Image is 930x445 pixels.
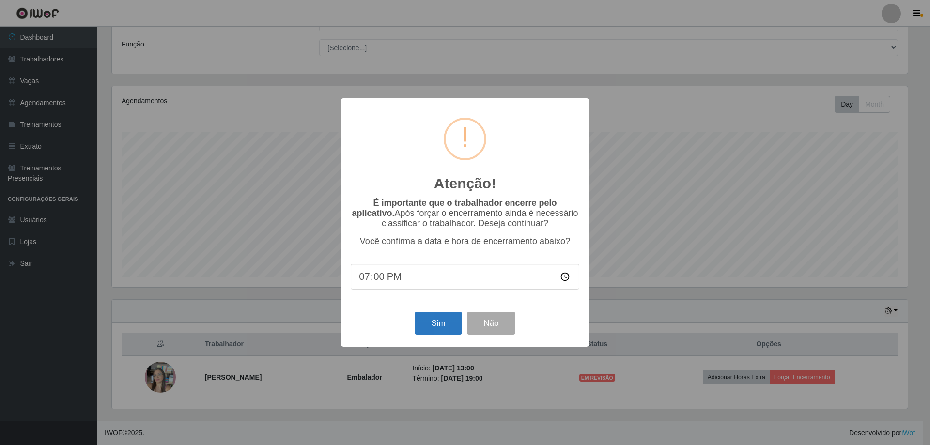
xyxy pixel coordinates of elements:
p: Você confirma a data e hora de encerramento abaixo? [351,236,579,246]
p: Após forçar o encerramento ainda é necessário classificar o trabalhador. Deseja continuar? [351,198,579,229]
h2: Atenção! [434,175,496,192]
button: Não [467,312,515,335]
button: Sim [415,312,462,335]
b: É importante que o trabalhador encerre pelo aplicativo. [352,198,557,218]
